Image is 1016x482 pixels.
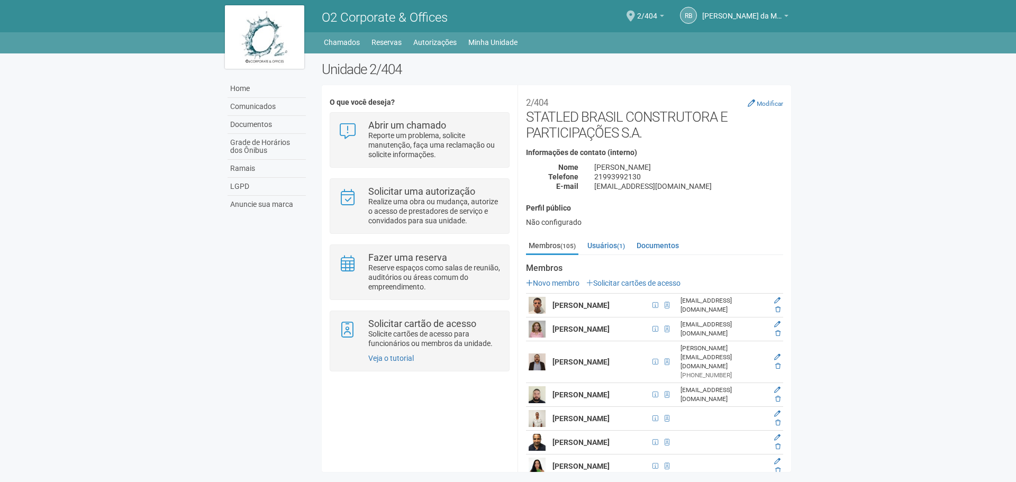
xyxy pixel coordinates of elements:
a: Editar membro [774,321,781,328]
strong: Solicitar cartão de acesso [368,318,476,329]
a: Excluir membro [775,362,781,370]
a: Comunicados [228,98,306,116]
span: Raul Barrozo da Motta Junior [702,2,782,20]
a: Excluir membro [775,306,781,313]
strong: Membros [526,263,783,273]
img: user.png [529,434,546,451]
h4: Perfil público [526,204,783,212]
div: [PHONE_NUMBER] [681,371,766,380]
a: Documentos [634,238,682,253]
strong: E-mail [556,182,578,190]
span: O2 Corporate & Offices [322,10,448,25]
h2: STATLED BRASIL CONSTRUTORA E PARTICIPAÇÕES S.A. [526,93,783,141]
a: Abrir um chamado Reporte um problema, solicite manutenção, faça uma reclamação ou solicite inform... [338,121,501,159]
span: 2/404 [637,2,657,20]
a: Documentos [228,116,306,134]
p: Solicite cartões de acesso para funcionários ou membros da unidade. [368,329,501,348]
strong: Fazer uma reserva [368,252,447,263]
strong: [PERSON_NAME] [552,414,610,423]
a: Usuários(1) [585,238,628,253]
small: (105) [560,242,576,250]
a: Editar membro [774,410,781,417]
a: Excluir membro [775,419,781,426]
a: RB [680,7,697,24]
div: 21993992130 [586,172,791,181]
a: Veja o tutorial [368,354,414,362]
div: Não configurado [526,217,783,227]
strong: Nome [558,163,578,171]
a: Editar membro [774,353,781,361]
a: Home [228,80,306,98]
img: user.png [529,458,546,475]
p: Reporte um problema, solicite manutenção, faça uma reclamação ou solicite informações. [368,131,501,159]
a: Autorizações [413,35,457,50]
a: Excluir membro [775,443,781,450]
a: Excluir membro [775,467,781,474]
img: user.png [529,353,546,370]
a: [PERSON_NAME] da Motta Junior [702,13,788,22]
strong: [PERSON_NAME] [552,301,610,310]
strong: [PERSON_NAME] [552,438,610,447]
small: (1) [617,242,625,250]
a: Editar membro [774,386,781,394]
a: Grade de Horários dos Ônibus [228,134,306,160]
small: 2/404 [526,97,548,108]
strong: Telefone [548,172,578,181]
a: Membros(105) [526,238,578,255]
p: Realize uma obra ou mudança, autorize o acesso de prestadores de serviço e convidados para sua un... [368,197,501,225]
div: [EMAIL_ADDRESS][DOMAIN_NAME] [681,386,766,404]
a: Ramais [228,160,306,178]
img: user.png [529,386,546,403]
strong: [PERSON_NAME] [552,325,610,333]
a: Editar membro [774,297,781,304]
small: Modificar [757,100,783,107]
a: Modificar [748,99,783,107]
h2: Unidade 2/404 [322,61,791,77]
a: LGPD [228,178,306,196]
div: [PERSON_NAME][EMAIL_ADDRESS][DOMAIN_NAME] [681,344,766,371]
a: Reservas [371,35,402,50]
a: Solicitar uma autorização Realize uma obra ou mudança, autorize o acesso de prestadores de serviç... [338,187,501,225]
strong: [PERSON_NAME] [552,462,610,470]
img: user.png [529,321,546,338]
img: user.png [529,410,546,427]
div: [EMAIL_ADDRESS][DOMAIN_NAME] [681,296,766,314]
a: Fazer uma reserva Reserve espaços como salas de reunião, auditórios ou áreas comum do empreendime... [338,253,501,292]
a: Novo membro [526,279,579,287]
h4: O que você deseja? [330,98,509,106]
h4: Informações de contato (interno) [526,149,783,157]
div: [EMAIL_ADDRESS][DOMAIN_NAME] [586,181,791,191]
img: user.png [529,297,546,314]
a: Solicitar cartão de acesso Solicite cartões de acesso para funcionários ou membros da unidade. [338,319,501,348]
strong: [PERSON_NAME] [552,358,610,366]
a: 2/404 [637,13,664,22]
a: Chamados [324,35,360,50]
strong: [PERSON_NAME] [552,390,610,399]
a: Minha Unidade [468,35,518,50]
a: Excluir membro [775,395,781,403]
a: Excluir membro [775,330,781,337]
div: [PERSON_NAME] [586,162,791,172]
a: Editar membro [774,434,781,441]
div: [EMAIL_ADDRESS][DOMAIN_NAME] [681,320,766,338]
a: Anuncie sua marca [228,196,306,213]
a: Editar membro [774,458,781,465]
p: Reserve espaços como salas de reunião, auditórios ou áreas comum do empreendimento. [368,263,501,292]
a: Solicitar cartões de acesso [586,279,681,287]
strong: Solicitar uma autorização [368,186,475,197]
strong: Abrir um chamado [368,120,446,131]
img: logo.jpg [225,5,304,69]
